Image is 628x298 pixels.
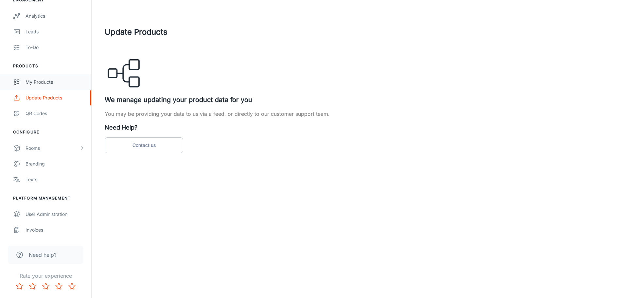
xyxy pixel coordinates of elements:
[26,12,85,20] div: Analytics
[105,110,615,118] p: You may be providing your data to us via a feed, or directly to our customer support team.
[26,79,85,86] div: My Products
[26,110,85,117] div: QR Codes
[105,123,615,132] h6: Need Help?
[26,94,85,101] div: Update Products
[105,95,615,105] h5: We manage updating your product data for you
[105,26,615,38] h4: Update Products
[26,160,85,167] div: Branding
[105,137,183,153] a: Contact us
[26,145,79,152] div: Rooms
[26,44,85,51] div: To-do
[26,176,85,183] div: Texts
[26,28,85,35] div: Leads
